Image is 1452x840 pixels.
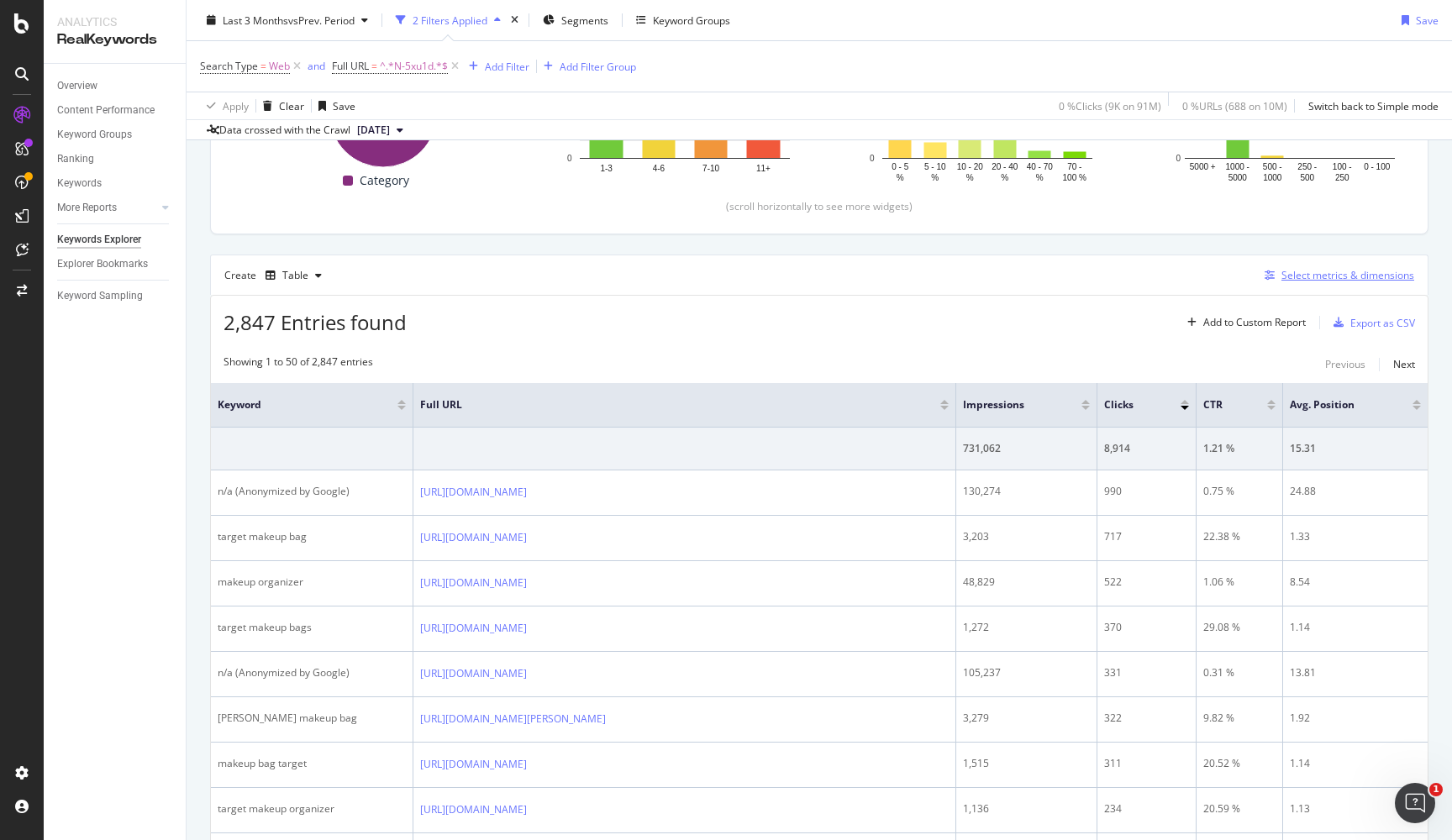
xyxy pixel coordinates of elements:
[350,120,410,140] button: [DATE]
[963,711,1090,726] div: 3,279
[1290,397,1387,412] span: Avg. Position
[1203,711,1276,726] div: 9.82 %
[1203,756,1276,771] div: 20.52 %
[1325,357,1365,371] div: Previous
[332,59,369,73] span: Full URL
[1263,162,1282,171] text: 500 -
[1429,783,1443,796] span: 1
[600,164,613,173] text: 1-3
[231,199,1407,213] div: (scroll horizontally to see more widgets)
[413,13,487,27] div: 2 Filters Applied
[57,102,155,119] div: Content Performance
[1104,620,1189,635] div: 370
[57,231,141,249] div: Keywords Explorer
[1290,620,1421,635] div: 1.14
[462,56,529,76] button: Add Filter
[420,575,527,591] a: [URL][DOMAIN_NAME]
[702,164,719,173] text: 7-10
[1290,484,1421,499] div: 24.88
[420,529,527,546] a: [URL][DOMAIN_NAME]
[57,13,172,30] div: Analytics
[1182,98,1287,113] div: 0 % URLs ( 688 on 10M )
[360,171,409,191] span: Category
[308,59,325,73] div: and
[924,162,946,171] text: 5 - 10
[1203,665,1276,680] div: 0.31 %
[218,756,406,771] div: makeup bag target
[1258,265,1414,286] button: Select metrics & dimensions
[1325,354,1365,375] button: Previous
[57,150,94,168] div: Ranking
[1203,529,1276,544] div: 22.38 %
[1203,620,1276,635] div: 29.08 %
[1104,756,1189,771] div: 311
[223,98,249,113] div: Apply
[963,665,1090,680] div: 105,237
[1327,309,1415,336] button: Export as CSV
[1228,173,1248,182] text: 5000
[224,308,407,336] span: 2,847 Entries found
[1308,98,1439,113] div: Switch back to Simple mode
[897,173,904,182] text: %
[279,98,304,113] div: Clear
[218,397,372,412] span: Keyword
[1181,309,1306,336] button: Add to Custom Report
[420,484,527,501] a: [URL][DOMAIN_NAME]
[288,13,355,27] span: vs Prev. Period
[963,756,1090,771] div: 1,515
[963,484,1090,499] div: 130,274
[224,262,329,289] div: Create
[1350,316,1415,330] div: Export as CSV
[653,13,730,27] div: Keyword Groups
[1393,357,1415,371] div: Next
[57,287,174,305] a: Keyword Sampling
[57,77,174,95] a: Overview
[653,164,665,173] text: 4-6
[57,77,97,95] div: Overview
[931,173,939,182] text: %
[57,255,174,273] a: Explorer Bookmarks
[260,59,266,73] span: =
[485,59,529,73] div: Add Filter
[1176,154,1181,163] text: 0
[200,92,249,119] button: Apply
[1395,7,1439,34] button: Save
[1281,268,1414,282] div: Select metrics & dimensions
[1104,484,1189,499] div: 990
[218,484,406,499] div: n/a (Anonymized by Google)
[420,665,527,682] a: [URL][DOMAIN_NAME]
[756,164,771,173] text: 11+
[1104,665,1189,680] div: 331
[537,56,636,76] button: Add Filter Group
[567,154,572,163] text: 0
[57,175,174,192] a: Keywords
[963,620,1090,635] div: 1,272
[892,162,908,171] text: 0 - 5
[963,529,1090,544] div: 3,203
[420,801,527,818] a: [URL][DOMAIN_NAME]
[1104,397,1155,412] span: Clicks
[1416,13,1439,27] div: Save
[957,162,984,171] text: 10 - 20
[269,55,290,78] span: Web
[259,262,329,289] button: Table
[1203,318,1306,328] div: Add to Custom Report
[200,7,375,34] button: Last 3 MonthsvsPrev. Period
[536,7,615,34] button: Segments
[1203,575,1276,590] div: 1.06 %
[1290,665,1421,680] div: 13.81
[380,55,448,78] span: ^.*N-5xu1d.*$
[1104,711,1189,726] div: 322
[57,30,172,50] div: RealKeywords
[256,92,304,119] button: Clear
[1395,783,1435,823] iframe: Intercom live chat
[1104,529,1189,544] div: 717
[57,231,174,249] a: Keywords Explorer
[1300,173,1314,182] text: 500
[629,7,737,34] button: Keyword Groups
[1302,92,1439,119] button: Switch back to Simple mode
[1203,484,1276,499] div: 0.75 %
[560,59,636,73] div: Add Filter Group
[1290,801,1421,816] div: 1.13
[963,441,1090,456] div: 731,062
